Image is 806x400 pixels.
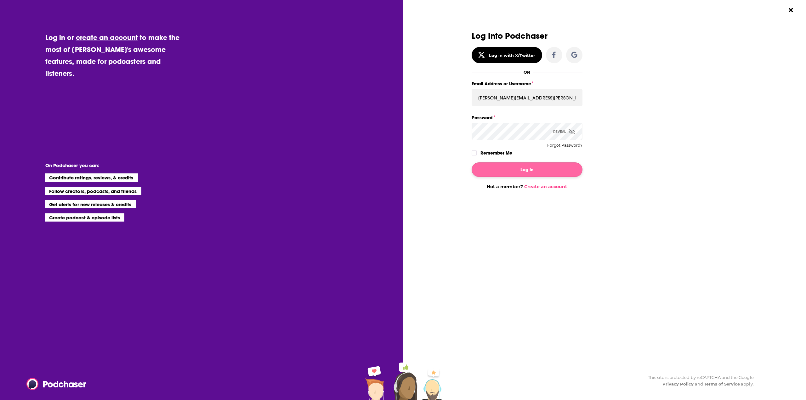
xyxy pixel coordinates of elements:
[45,200,136,208] li: Get alerts for new releases & credits
[785,4,797,16] button: Close Button
[472,47,542,63] button: Log in with X/Twitter
[45,213,124,222] li: Create podcast & episode lists
[472,31,582,41] h3: Log Into Podchaser
[643,374,754,387] div: This site is protected by reCAPTCHA and the Google and apply.
[472,89,582,106] input: Email Address or Username
[45,162,171,168] li: On Podchaser you can:
[76,33,138,42] a: create an account
[524,70,530,75] div: OR
[704,381,740,386] a: Terms of Service
[45,173,138,182] li: Contribute ratings, reviews, & credits
[472,80,582,88] label: Email Address or Username
[26,378,87,390] img: Podchaser - Follow, Share and Rate Podcasts
[662,381,694,386] a: Privacy Policy
[26,378,82,390] a: Podchaser - Follow, Share and Rate Podcasts
[547,143,582,148] button: Forgot Password?
[489,53,535,58] div: Log in with X/Twitter
[472,184,582,189] div: Not a member?
[553,123,575,140] div: Reveal
[524,184,567,189] a: Create an account
[472,114,582,122] label: Password
[45,187,141,195] li: Follow creators, podcasts, and friends
[472,162,582,177] button: Log In
[480,149,512,157] label: Remember Me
